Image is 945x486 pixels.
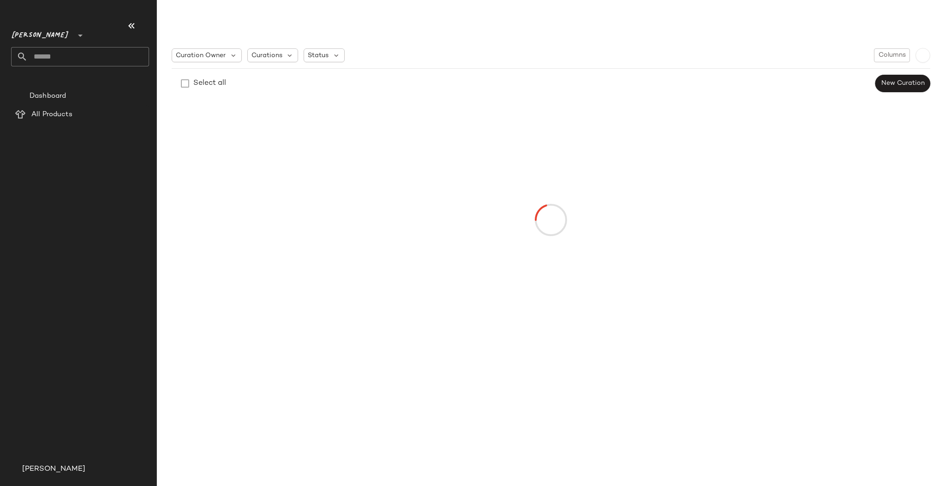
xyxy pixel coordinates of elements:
[308,51,329,60] span: Status
[251,51,282,60] span: Curations
[31,109,72,120] span: All Products
[30,91,66,101] span: Dashboard
[878,52,906,59] span: Columns
[875,75,930,92] button: New Curation
[11,25,69,41] span: [PERSON_NAME]
[193,78,226,89] div: Select all
[874,48,910,62] button: Columns
[881,80,925,87] span: New Curation
[176,51,226,60] span: Curation Owner
[22,464,85,475] span: [PERSON_NAME]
